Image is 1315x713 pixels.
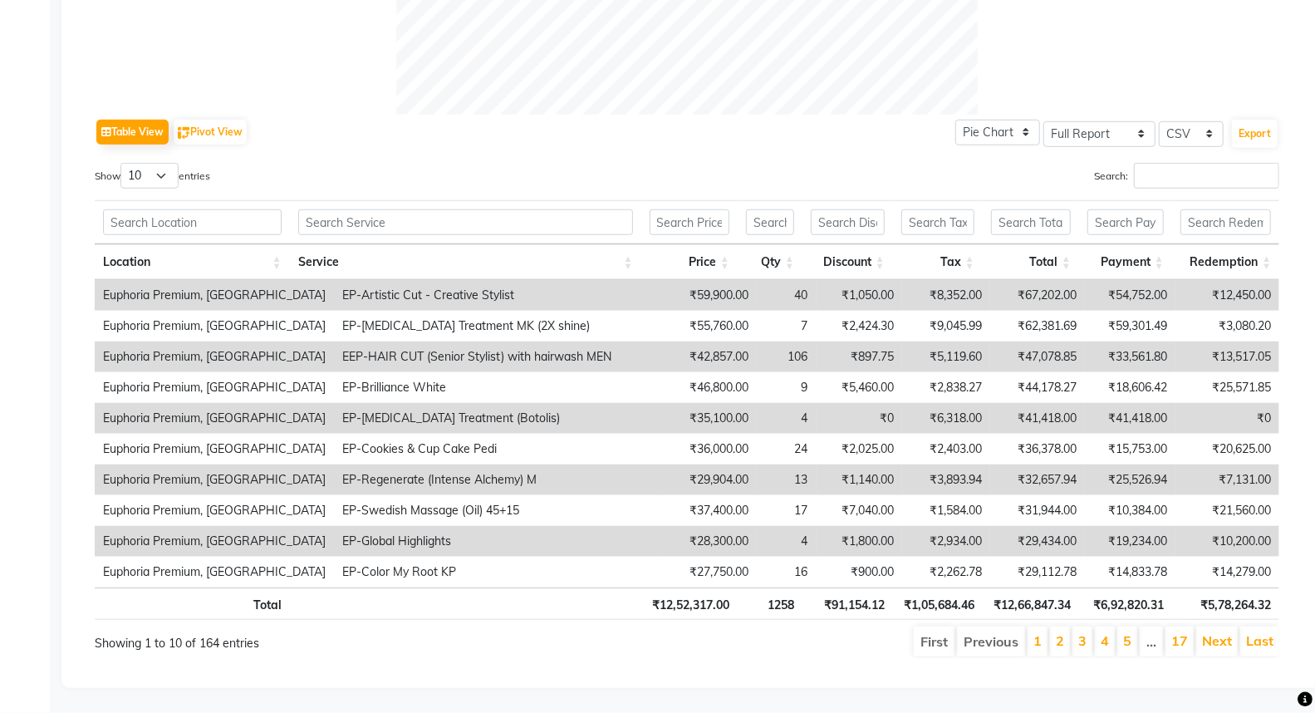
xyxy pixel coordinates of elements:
td: ₹5,119.60 [902,342,990,372]
input: Search Redemption [1180,209,1271,235]
td: 106 [757,342,817,372]
td: EP-Swedish Massage (Oil) 45+15 [334,495,662,526]
label: Search: [1094,163,1279,189]
td: ₹20,625.00 [1175,434,1279,465]
td: ₹13,517.05 [1175,342,1279,372]
td: ₹897.75 [817,342,902,372]
td: EP-Artistic Cut - Creative Stylist [334,280,662,311]
td: Euphoria Premium, [GEOGRAPHIC_DATA] [95,434,334,465]
td: ₹14,833.78 [1085,557,1175,588]
td: ₹14,279.00 [1175,557,1279,588]
th: Discount: activate to sort column ascending [802,244,893,280]
td: ₹29,904.00 [662,465,757,495]
td: ₹7,040.00 [817,495,902,526]
th: 1258 [738,588,802,620]
td: ₹47,078.85 [990,342,1085,372]
td: ₹2,403.00 [902,434,990,465]
td: 4 [757,526,817,557]
td: ₹1,140.00 [817,465,902,495]
td: ₹19,234.00 [1085,526,1175,557]
a: Next [1202,632,1232,649]
td: ₹2,424.30 [817,311,902,342]
a: 3 [1078,632,1087,649]
td: ₹41,418.00 [990,403,1085,434]
td: EP-Global Highlights [334,526,662,557]
td: 9 [757,372,817,403]
td: ₹2,262.78 [902,557,990,588]
td: ₹1,800.00 [817,526,902,557]
input: Search Service [298,209,633,235]
th: Total [95,588,290,620]
input: Search Tax [901,209,974,235]
input: Search Total [991,209,1071,235]
td: EP-[MEDICAL_DATA] Treatment (Botolis) [334,403,662,434]
td: ₹25,526.94 [1085,465,1175,495]
th: ₹1,05,684.46 [893,588,983,620]
button: Pivot View [174,120,247,145]
td: ₹900.00 [817,557,902,588]
td: ₹8,352.00 [902,280,990,311]
td: ₹15,753.00 [1085,434,1175,465]
td: 40 [757,280,817,311]
td: ₹55,760.00 [662,311,757,342]
input: Search: [1134,163,1279,189]
a: Last [1246,632,1273,649]
td: ₹36,378.00 [990,434,1085,465]
input: Search Price [650,209,729,235]
a: 4 [1101,632,1109,649]
td: Euphoria Premium, [GEOGRAPHIC_DATA] [95,495,334,526]
td: ₹6,318.00 [902,403,990,434]
td: ₹31,944.00 [990,495,1085,526]
th: Payment: activate to sort column ascending [1079,244,1172,280]
td: 17 [757,495,817,526]
td: Euphoria Premium, [GEOGRAPHIC_DATA] [95,280,334,311]
a: 1 [1033,632,1042,649]
th: Service: activate to sort column ascending [290,244,641,280]
td: ₹67,202.00 [990,280,1085,311]
td: ₹29,434.00 [990,526,1085,557]
td: ₹3,080.20 [1175,311,1279,342]
td: ₹41,418.00 [1085,403,1175,434]
td: EP-[MEDICAL_DATA] Treatment MK (2X shine) [334,311,662,342]
td: ₹2,838.27 [902,372,990,403]
td: Euphoria Premium, [GEOGRAPHIC_DATA] [95,465,334,495]
td: EP-Regenerate (Intense Alchemy) M [334,465,662,495]
td: Euphoria Premium, [GEOGRAPHIC_DATA] [95,403,334,434]
th: Qty: activate to sort column ascending [738,244,802,280]
td: 7 [757,311,817,342]
td: ₹54,752.00 [1085,280,1175,311]
td: ₹1,050.00 [817,280,902,311]
td: 13 [757,465,817,495]
td: ₹0 [1175,403,1279,434]
td: EEP-HAIR CUT (Senior Stylist) with hairwash MEN [334,342,662,372]
td: ₹35,100.00 [662,403,757,434]
td: ₹18,606.42 [1085,372,1175,403]
th: Redemption: activate to sort column ascending [1172,244,1279,280]
td: ₹2,025.00 [817,434,902,465]
td: ₹42,857.00 [662,342,757,372]
td: ₹44,178.27 [990,372,1085,403]
td: ₹9,045.99 [902,311,990,342]
a: 5 [1123,632,1131,649]
td: ₹59,900.00 [662,280,757,311]
td: ₹25,571.85 [1175,372,1279,403]
th: ₹6,92,820.31 [1079,588,1172,620]
td: ₹21,560.00 [1175,495,1279,526]
td: ₹36,000.00 [662,434,757,465]
td: 4 [757,403,817,434]
select: Showentries [120,163,179,189]
input: Search Payment [1087,209,1164,235]
td: EP-Color My Root KP [334,557,662,588]
td: ₹32,657.94 [990,465,1085,495]
td: ₹27,750.00 [662,557,757,588]
input: Search Qty [746,209,794,235]
img: pivot.png [178,127,190,140]
button: Export [1232,120,1278,148]
td: ₹12,450.00 [1175,280,1279,311]
td: 16 [757,557,817,588]
label: Show entries [95,163,210,189]
a: 2 [1056,632,1064,649]
td: Euphoria Premium, [GEOGRAPHIC_DATA] [95,526,334,557]
td: ₹7,131.00 [1175,465,1279,495]
td: Euphoria Premium, [GEOGRAPHIC_DATA] [95,311,334,342]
